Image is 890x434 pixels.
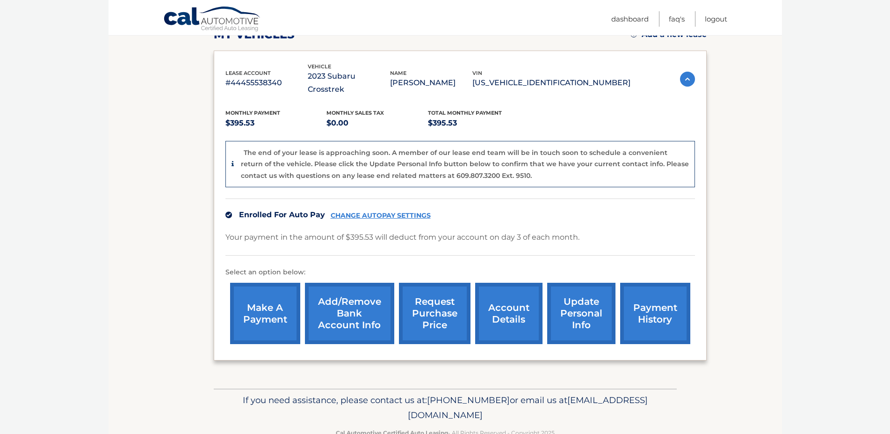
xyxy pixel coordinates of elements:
[326,117,428,130] p: $0.00
[705,11,727,27] a: Logout
[428,117,529,130] p: $395.53
[308,70,390,96] p: 2023 Subaru Crosstrek
[427,395,510,405] span: [PHONE_NUMBER]
[163,6,261,33] a: Cal Automotive
[680,72,695,87] img: accordion-active.svg
[230,283,300,344] a: make a payment
[225,231,579,244] p: Your payment in the amount of $395.53 will deduct from your account on day 3 of each month.
[472,76,630,89] p: [US_VEHICLE_IDENTIFICATION_NUMBER]
[239,210,325,219] span: Enrolled For Auto Pay
[611,11,649,27] a: Dashboard
[620,283,690,344] a: payment history
[331,212,431,220] a: CHANGE AUTOPAY SETTINGS
[472,70,482,76] span: vin
[225,267,695,278] p: Select an option below:
[225,110,280,116] span: Monthly Payment
[326,110,384,116] span: Monthly sales Tax
[399,283,470,344] a: request purchase price
[428,110,502,116] span: Total Monthly Payment
[308,63,331,70] span: vehicle
[390,70,406,76] span: name
[225,76,308,89] p: #44455538340
[408,395,648,420] span: [EMAIL_ADDRESS][DOMAIN_NAME]
[547,283,615,344] a: update personal info
[390,76,472,89] p: [PERSON_NAME]
[669,11,685,27] a: FAQ's
[241,148,689,180] p: The end of your lease is approaching soon. A member of our lease end team will be in touch soon t...
[225,212,232,218] img: check.svg
[305,283,394,344] a: Add/Remove bank account info
[225,70,271,76] span: lease account
[220,393,671,423] p: If you need assistance, please contact us at: or email us at
[225,117,327,130] p: $395.53
[475,283,543,344] a: account details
